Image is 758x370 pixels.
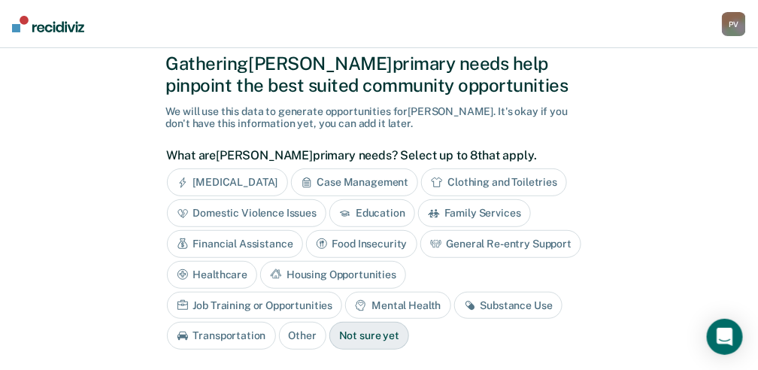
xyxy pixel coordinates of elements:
div: Other [279,322,326,350]
div: Domestic Violence Issues [167,199,327,227]
div: Housing Opportunities [260,261,406,289]
div: Transportation [167,322,276,350]
div: Education [329,199,415,227]
div: Clothing and Toiletries [421,168,567,196]
div: Case Management [291,168,419,196]
div: Healthcare [167,261,258,289]
div: Open Intercom Messenger [707,319,743,355]
label: What are [PERSON_NAME] primary needs? Select up to 8 that apply. [167,148,584,162]
div: Family Services [418,199,531,227]
div: General Re-entry Support [420,230,582,258]
div: Job Training or Opportunities [167,292,343,320]
div: Gathering [PERSON_NAME] primary needs help pinpoint the best suited community opportunities [166,53,593,96]
div: We will use this data to generate opportunities for [PERSON_NAME] . It's okay if you don't have t... [166,105,593,131]
div: Not sure yet [329,322,409,350]
div: P V [722,12,746,36]
div: Mental Health [345,292,450,320]
div: Substance Use [454,292,562,320]
div: Food Insecurity [306,230,417,258]
div: [MEDICAL_DATA] [167,168,288,196]
img: Recidiviz [12,16,84,32]
div: Financial Assistance [167,230,303,258]
button: PV [722,12,746,36]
